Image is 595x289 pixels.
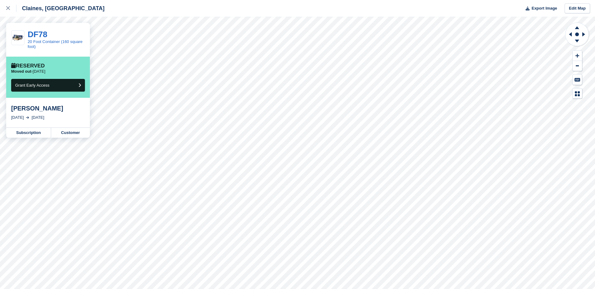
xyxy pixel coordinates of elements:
[11,69,31,74] span: Moved out
[16,5,104,12] div: Claines, [GEOGRAPHIC_DATA]
[15,83,50,88] span: Grant Early Access
[28,30,47,39] a: DF78
[573,75,582,85] button: Keyboard Shortcuts
[11,69,45,74] p: -[DATE]
[32,114,44,121] div: [DATE]
[565,3,590,14] a: Edit Map
[573,88,582,99] button: Map Legend
[531,5,557,11] span: Export Image
[11,79,85,92] button: Grant Early Access
[11,63,45,69] div: Reserved
[11,105,85,112] div: [PERSON_NAME]
[6,128,51,138] a: Subscription
[11,33,24,43] img: 20-ft-container%20(27).jpg
[11,114,24,121] div: [DATE]
[573,51,582,61] button: Zoom In
[573,61,582,71] button: Zoom Out
[51,128,90,138] a: Customer
[28,39,82,49] a: 20 Foot Container (160 square foot)
[522,3,557,14] button: Export Image
[26,116,29,119] img: arrow-right-light-icn-cde0832a797a2874e46488d9cf13f60e5c3a73dbe684e267c42b8395dfbc2abf.svg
